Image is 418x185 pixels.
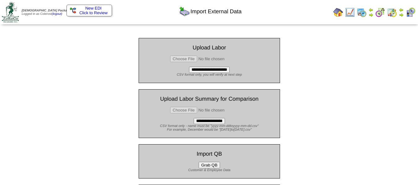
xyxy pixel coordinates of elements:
span: Click to Review [70,11,109,15]
span: [DEMOGRAPHIC_DATA] Packaging [22,9,73,12]
span: Import External Data [191,8,242,15]
img: calendarblend.gif [375,7,385,17]
img: line_graph.gif [345,7,355,17]
div: Upload Labor Summary for Comparison [144,96,275,102]
a: New EDI Click to Review [70,6,109,15]
img: calendarcustomer.gif [406,7,416,17]
span: Logged in as Colerost [22,9,73,16]
div: Upload Labor [144,44,275,51]
img: zoroco-logo-small.webp [2,2,19,23]
img: arrowleft.gif [399,7,404,12]
a: Grab QB [199,163,220,167]
div: CSV format only - name must be "yyyy-mm-ddtoyyyy-mm-dd.csv" For example, December would be "[DATE... [144,124,275,132]
img: calendarprod.gif [357,7,367,17]
img: arrowleft.gif [368,7,373,12]
a: (logout) [52,12,62,16]
div: Import QB [144,151,275,157]
img: home.gif [333,7,343,17]
div: Customer & Employee Data [144,168,275,172]
img: arrowright.gif [399,12,404,17]
img: import.gif [179,6,189,16]
button: Grab QB [199,162,220,168]
img: calendarinout.gif [387,7,397,17]
img: ediSmall.gif [70,7,76,14]
div: CSV format only, you will verify at next step [144,73,275,77]
img: arrowright.gif [368,12,373,17]
span: New EDI [85,6,102,11]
